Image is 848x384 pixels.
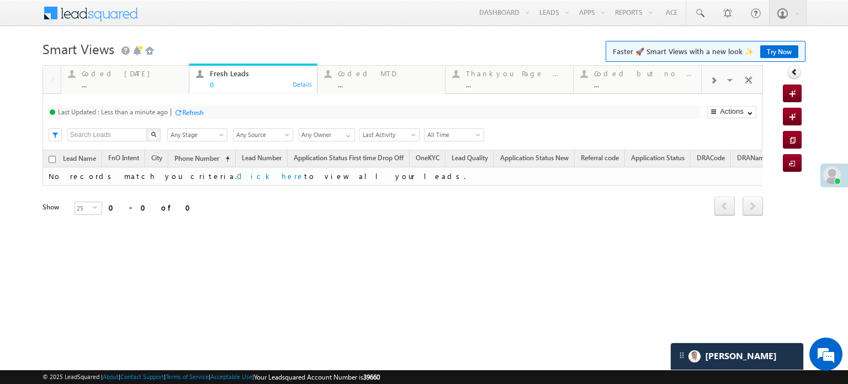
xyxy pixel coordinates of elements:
span: next [743,197,763,215]
div: Owner Filter [299,128,354,141]
a: Fresh Leads0Details [189,64,317,94]
span: prev [714,197,735,215]
span: City [151,154,162,162]
div: ... [338,80,438,88]
a: City [146,152,168,166]
div: 0 [210,80,310,88]
span: Lead Number [242,154,282,162]
span: Referral code [581,154,619,162]
span: OneKYC [416,154,439,162]
div: Coded MTD [338,69,438,78]
a: Contact Support [120,373,164,380]
span: Application Status [631,154,685,162]
span: DRACode [697,154,725,162]
a: Coded but no Recording... [573,66,702,93]
a: Any Stage [167,128,227,141]
div: Details [292,79,313,89]
a: Application Status First time Drop Off [288,152,409,166]
a: All Time [424,128,484,141]
button: Actions [707,106,756,118]
div: 0 - 0 of 0 [109,201,197,214]
img: d_60004797649_company_0_60004797649 [19,58,46,72]
a: Coded [DATE]... [61,66,189,93]
div: carter-dragCarter[PERSON_NAME] [670,343,804,370]
div: Coded but no Recording [594,69,695,78]
span: Carter [705,351,777,361]
span: Faster 🚀 Smart Views with a new look ✨ [613,46,798,57]
span: Smart Views [43,40,114,57]
span: Application Status New [500,154,569,162]
img: carter-drag [677,351,686,360]
a: Referral code [575,152,624,166]
input: Search Leads [67,128,147,141]
span: Any Stage [168,130,224,140]
a: Phone Number (sorted ascending) [169,152,235,166]
span: Application Status First time Drop Off [294,154,404,162]
a: Show All Items [340,129,354,140]
textarea: Type your message and hit 'Enter' [14,102,202,291]
a: Coded MTD... [317,66,446,93]
div: ... [466,80,566,88]
a: DRAName [732,152,773,166]
div: Lead Stage Filter [167,128,227,141]
a: Lead Quality [446,152,494,166]
a: DRACode [691,152,730,166]
a: Try Now [760,45,798,58]
a: Any Source [233,128,293,141]
span: All Time [425,130,480,140]
div: Chat with us now [57,58,185,72]
div: Last Updated : Less than a minute ago [58,108,168,116]
div: Lead Source Filter [233,128,293,141]
a: Click here [237,171,304,181]
div: Fresh Leads [210,69,310,78]
span: Any Source [234,130,289,140]
a: Thankyou Page leads... [445,66,574,93]
a: Acceptable Use [210,373,252,380]
div: Minimize live chat window [181,6,208,32]
input: Check all records [49,156,56,163]
a: FnO Intent [103,152,145,166]
a: Last Activity [359,128,420,141]
span: Lead Quality [452,154,488,162]
a: prev [714,198,735,215]
a: Terms of Service [166,373,209,380]
div: ... [82,80,182,88]
span: select [93,205,102,210]
span: 39660 [363,373,380,381]
a: next [743,198,763,215]
img: Carter [688,350,701,362]
div: Coded [DATE] [82,69,182,78]
span: 25 [75,202,93,214]
input: Type to Search [299,128,355,141]
a: Lead Name [57,152,102,167]
em: Start Chat [150,301,200,315]
span: © 2025 LeadSquared | | | | | [43,372,380,382]
div: Show [43,202,66,212]
span: (sorted ascending) [221,155,230,164]
a: Application Status New [495,152,574,166]
a: About [103,373,119,380]
div: Refresh [182,108,204,117]
div: Thankyou Page leads [466,69,566,78]
a: Lead Number [236,152,287,166]
span: Phone Number [174,154,219,162]
img: Search [151,131,156,137]
div: ... [594,80,695,88]
a: OneKYC [410,152,445,166]
a: Application Status [626,152,690,166]
span: DRAName [737,154,768,162]
span: Last Activity [360,130,416,140]
span: FnO Intent [108,154,139,162]
span: Your Leadsquared Account Number is [254,373,380,381]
